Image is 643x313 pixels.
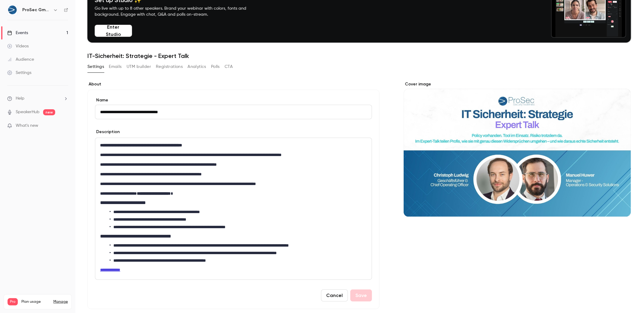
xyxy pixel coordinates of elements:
[404,81,631,87] label: Cover image
[95,138,372,280] section: description
[16,123,38,129] span: What's new
[87,52,631,59] h1: IT-Sicherheit: Strategie - Expert Talk
[87,62,104,72] button: Settings
[16,109,39,115] a: SpeakerHub
[53,299,68,304] a: Manage
[109,62,121,72] button: Emails
[95,138,372,279] div: editor
[95,97,372,103] label: Name
[225,62,233,72] button: CTA
[7,30,28,36] div: Events
[7,56,34,62] div: Audience
[211,62,220,72] button: Polls
[8,298,18,305] span: Pro
[127,62,151,72] button: UTM builder
[7,95,68,102] li: help-dropdown-opener
[404,81,631,217] section: Cover image
[43,109,55,115] span: new
[7,43,29,49] div: Videos
[95,25,132,37] button: Enter Studio
[8,5,17,15] img: ProSec GmbH
[321,289,348,302] button: Cancel
[156,62,183,72] button: Registrations
[16,95,24,102] span: Help
[7,70,31,76] div: Settings
[95,129,120,135] label: Description
[22,7,51,13] h6: ProSec GmbH
[188,62,206,72] button: Analytics
[21,299,50,304] span: Plan usage
[87,81,380,87] label: About
[95,5,260,18] p: Go live with up to 8 other speakers. Brand your webinar with colors, fonts and background. Engage...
